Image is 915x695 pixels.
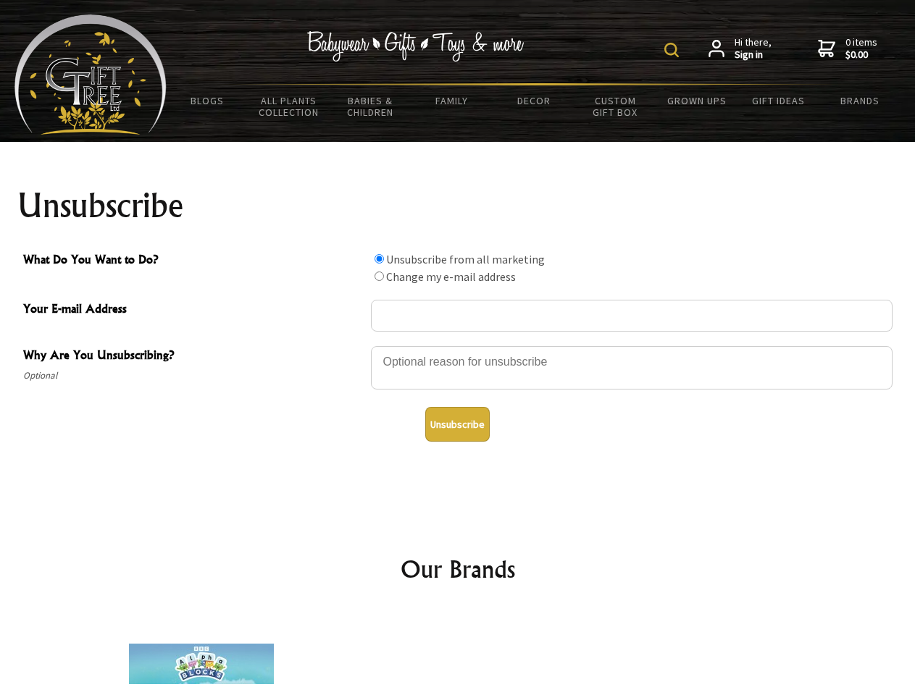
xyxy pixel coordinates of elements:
[23,300,364,321] span: Your E-mail Address
[375,254,384,264] input: What Do You Want to Do?
[371,346,893,389] textarea: Why Are You Unsubscribing?
[167,85,248,116] a: BLOGS
[375,271,384,281] input: What Do You Want to Do?
[386,252,545,266] label: Unsubscribe from all marketing
[29,552,887,586] h2: Our Brands
[735,49,772,62] strong: Sign in
[493,85,575,116] a: Decor
[845,49,877,62] strong: $0.00
[248,85,330,127] a: All Plants Collection
[656,85,738,116] a: Grown Ups
[738,85,819,116] a: Gift Ideas
[23,346,364,367] span: Why Are You Unsubscribing?
[386,269,516,284] label: Change my e-mail address
[307,31,525,62] img: Babywear - Gifts - Toys & more
[425,407,490,442] button: Unsubscribe
[819,85,901,116] a: Brands
[23,250,364,271] span: What Do You Want to Do?
[330,85,411,127] a: Babies & Children
[17,188,898,223] h1: Unsubscribe
[411,85,493,116] a: Family
[23,367,364,384] span: Optional
[575,85,656,127] a: Custom Gift Box
[371,300,893,332] input: Your E-mail Address
[664,43,679,57] img: product search
[818,36,877,62] a: 0 items$0.00
[14,14,167,135] img: Babyware - Gifts - Toys and more...
[709,36,772,62] a: Hi there,Sign in
[735,36,772,62] span: Hi there,
[845,35,877,62] span: 0 items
